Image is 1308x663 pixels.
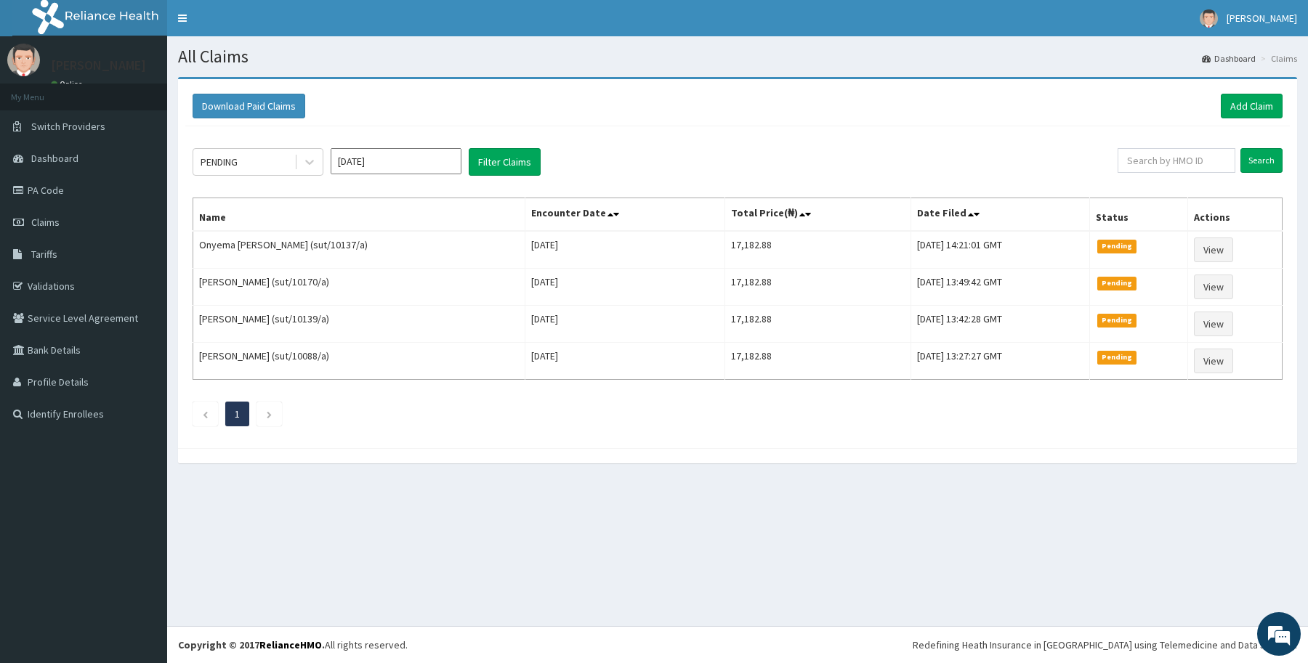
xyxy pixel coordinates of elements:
div: Redefining Heath Insurance in [GEOGRAPHIC_DATA] using Telemedicine and Data Science! [913,638,1297,652]
a: Dashboard [1202,52,1256,65]
td: [DATE] 13:42:28 GMT [911,306,1089,343]
a: Next page [266,407,272,420]
span: Switch Providers [31,120,105,133]
th: Status [1089,198,1187,232]
td: [DATE] [525,231,725,269]
th: Date Filed [911,198,1089,232]
input: Search [1240,148,1283,173]
span: [PERSON_NAME] [1227,12,1297,25]
td: [PERSON_NAME] (sut/10088/a) [193,343,525,380]
th: Actions [1187,198,1282,232]
td: [DATE] 13:27:27 GMT [911,343,1089,380]
span: Claims [31,216,60,229]
li: Claims [1257,52,1297,65]
button: Download Paid Claims [193,94,305,118]
footer: All rights reserved. [167,626,1308,663]
strong: Copyright © 2017 . [178,638,325,651]
a: Online [51,79,86,89]
th: Name [193,198,525,232]
a: View [1194,274,1233,299]
span: Pending [1097,277,1137,290]
span: Dashboard [31,152,78,165]
th: Encounter Date [525,198,725,232]
td: [DATE] 13:49:42 GMT [911,269,1089,306]
span: Pending [1097,351,1137,364]
div: PENDING [201,155,238,169]
a: RelianceHMO [259,638,322,651]
td: [DATE] 14:21:01 GMT [911,231,1089,269]
td: [DATE] [525,269,725,306]
a: Page 1 is your current page [235,407,240,420]
td: 17,182.88 [725,269,911,306]
span: Pending [1097,314,1137,327]
a: Previous page [202,407,209,420]
td: Onyema [PERSON_NAME] (sut/10137/a) [193,231,525,269]
a: Add Claim [1221,94,1283,118]
td: [PERSON_NAME] (sut/10170/a) [193,269,525,306]
td: [PERSON_NAME] (sut/10139/a) [193,306,525,343]
input: Search by HMO ID [1118,148,1235,173]
td: [DATE] [525,306,725,343]
td: 17,182.88 [725,306,911,343]
img: User Image [1200,9,1218,28]
img: User Image [7,44,40,76]
a: View [1194,237,1233,262]
button: Filter Claims [469,148,541,176]
p: [PERSON_NAME] [51,59,146,72]
span: Pending [1097,240,1137,253]
span: Tariffs [31,248,57,261]
td: 17,182.88 [725,343,911,380]
td: [DATE] [525,343,725,380]
a: View [1194,349,1233,373]
td: 17,182.88 [725,231,911,269]
h1: All Claims [178,47,1297,66]
a: View [1194,312,1233,336]
th: Total Price(₦) [725,198,911,232]
input: Select Month and Year [331,148,461,174]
